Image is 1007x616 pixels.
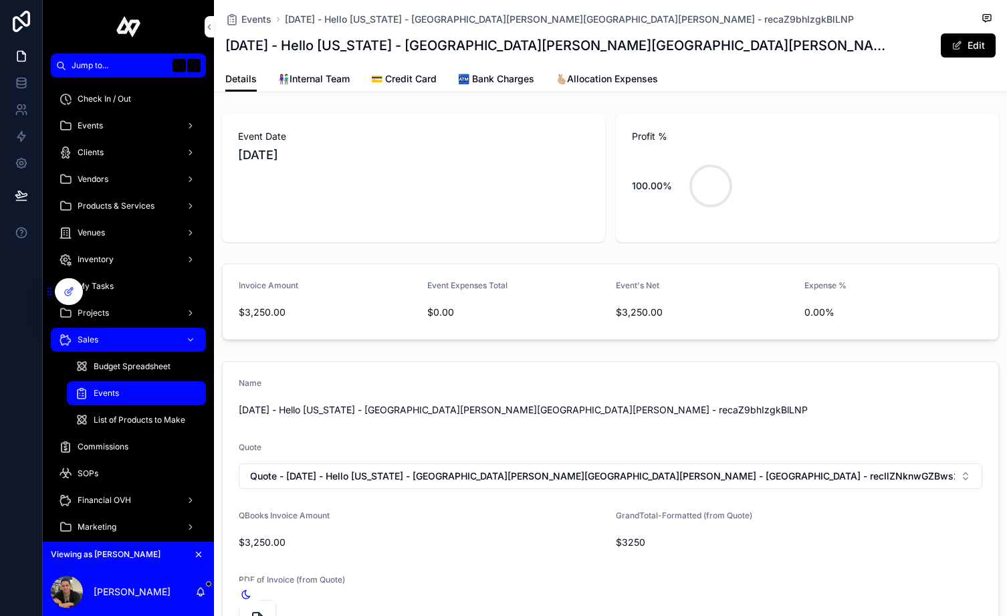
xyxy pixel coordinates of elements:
a: Events [67,381,206,405]
a: [DATE] - Hello [US_STATE] - [GEOGRAPHIC_DATA][PERSON_NAME][GEOGRAPHIC_DATA][PERSON_NAME] - recaZ9... [285,13,854,26]
span: Vendors [78,174,108,185]
span: K [189,60,199,71]
button: Select Button [239,464,982,489]
span: $3250 [616,536,794,549]
p: [PERSON_NAME] [94,585,171,599]
span: Marketing [78,522,116,532]
span: Products & Services [78,201,154,211]
a: Marketing [51,515,206,539]
span: $0.00 [427,306,605,319]
a: 🏧 Bank Charges [458,67,534,94]
span: My Tasks [78,281,114,292]
span: Profit % [632,130,983,143]
span: Details [225,72,257,86]
span: PDF of Invoice (from Quote) [239,575,345,585]
a: Sales [51,328,206,352]
span: Name [239,378,261,388]
span: Projects [78,308,109,318]
span: 👩🏽‍🤝‍👨🏻Internal Team [278,72,350,86]
span: 🏧 Bank Charges [458,72,534,86]
a: Inventory [51,247,206,272]
button: Jump to...K [51,54,206,78]
a: Commissions [51,435,206,459]
a: Events [51,114,206,138]
a: 💳 Credit Card [371,67,437,94]
span: [DATE] [238,146,589,165]
button: Edit [941,33,996,58]
span: Expense % [804,280,847,290]
span: Sales [78,334,98,345]
span: $3,250.00 [239,306,417,319]
a: Clients [51,140,206,165]
span: List of Products to Make [94,415,185,425]
span: QBooks Invoice Amount [239,510,330,520]
span: Financial OVH [78,495,131,506]
span: Venues [78,227,105,238]
span: SOPs [78,468,98,479]
a: Budget Spreadsheet [67,354,206,379]
a: List of Products to Make [67,408,206,432]
span: 💳 Credit Card [371,72,437,86]
img: App logo [116,16,141,37]
span: Events [78,120,103,131]
a: Details [225,67,257,92]
a: Check In / Out [51,87,206,111]
span: $3,250.00 [239,536,605,549]
a: Financial OVH [51,488,206,512]
a: Products & Services [51,194,206,218]
div: scrollable content [43,78,214,542]
div: 100.00% [632,173,672,199]
span: $3,250.00 [616,306,794,319]
a: Events [225,13,271,26]
a: Venues [51,221,206,245]
span: Jump to... [72,60,167,71]
span: Events [94,388,119,399]
h1: [DATE] - Hello [US_STATE] - [GEOGRAPHIC_DATA][PERSON_NAME][GEOGRAPHIC_DATA][PERSON_NAME] - recaZ9... [225,36,895,55]
span: Event's Net [616,280,659,290]
span: Quote [239,442,261,452]
span: Commissions [78,441,128,452]
span: 0.00% [804,306,982,319]
span: 🫰🏼Allocation Expenses [556,72,658,86]
a: Projects [51,301,206,325]
span: Event Date [238,130,589,143]
span: Check In / Out [78,94,131,104]
span: Quote - [DATE] - Hello [US_STATE] - [GEOGRAPHIC_DATA][PERSON_NAME][GEOGRAPHIC_DATA][PERSON_NAME] ... [250,470,955,483]
a: 👩🏽‍🤝‍👨🏻Internal Team [278,67,350,94]
a: My Tasks [51,274,206,298]
a: 🫰🏼Allocation Expenses [556,67,658,94]
span: Inventory [78,254,114,265]
a: Vendors [51,167,206,191]
span: Event Expenses Total [427,280,508,290]
span: Viewing as [PERSON_NAME] [51,549,160,560]
span: Budget Spreadsheet [94,361,171,372]
span: Events [241,13,271,26]
span: Invoice Amount [239,280,298,290]
span: Clients [78,147,104,158]
span: GrandTotal-Formatted (from Quote) [616,510,752,520]
a: SOPs [51,461,206,486]
span: [DATE] - Hello [US_STATE] - [GEOGRAPHIC_DATA][PERSON_NAME][GEOGRAPHIC_DATA][PERSON_NAME] - recaZ9... [239,403,982,417]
